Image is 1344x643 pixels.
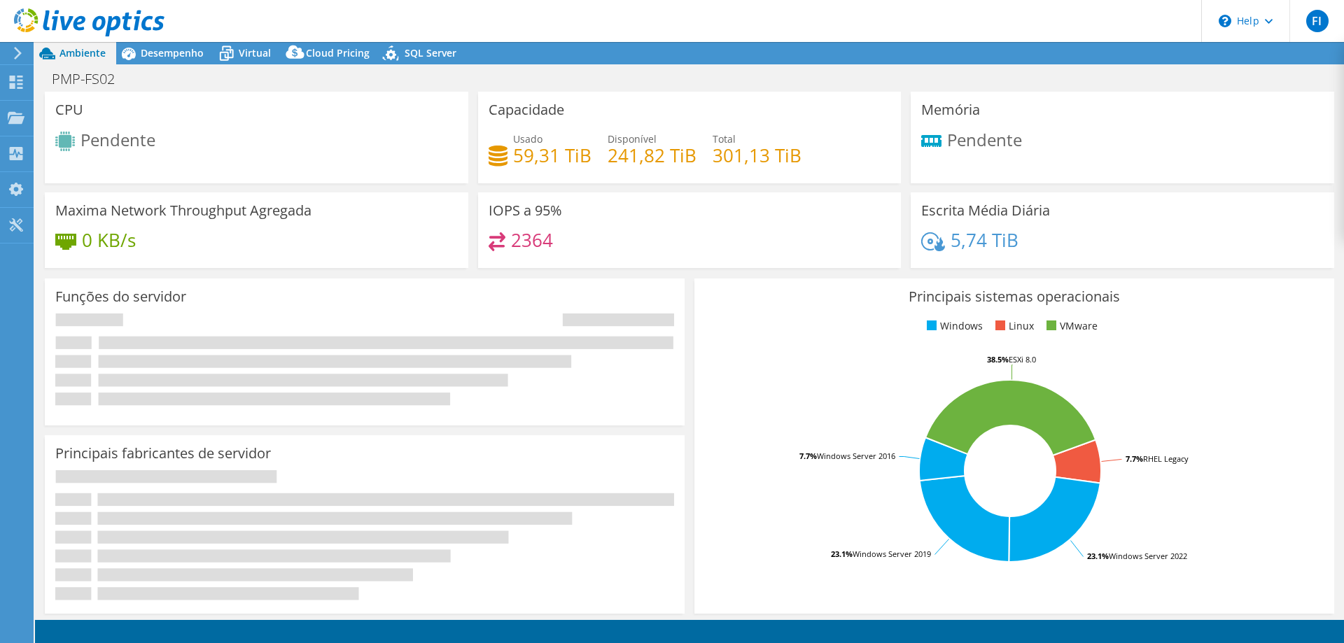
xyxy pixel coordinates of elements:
tspan: RHEL Legacy [1143,453,1189,464]
h3: Principais fabricantes de servidor [55,446,271,461]
h4: 2364 [511,232,553,248]
span: Desempenho [141,46,204,59]
span: Ambiente [59,46,106,59]
h3: CPU [55,102,83,118]
h3: IOPS a 95% [489,203,562,218]
h4: 301,13 TiB [713,148,801,163]
span: Cloud Pricing [306,46,370,59]
tspan: 7.7% [799,451,817,461]
tspan: 38.5% [987,354,1009,365]
span: Pendente [80,128,155,151]
span: Virtual [239,46,271,59]
h3: Maxima Network Throughput Agregada [55,203,311,218]
h4: 5,74 TiB [951,232,1018,248]
tspan: 23.1% [1087,551,1109,561]
span: FI [1306,10,1329,32]
span: SQL Server [405,46,456,59]
h1: PMP-FS02 [45,71,136,87]
li: Windows [923,318,983,334]
h3: Capacidade [489,102,564,118]
h4: 241,82 TiB [608,148,696,163]
tspan: 23.1% [831,549,853,559]
svg: \n [1219,15,1231,27]
span: Disponível [608,132,657,146]
tspan: Windows Server 2022 [1109,551,1187,561]
tspan: ESXi 8.0 [1009,354,1036,365]
tspan: Windows Server 2019 [853,549,931,559]
span: Total [713,132,736,146]
h4: 0 KB/s [82,232,136,248]
span: Pendente [947,127,1022,150]
li: Linux [992,318,1034,334]
h3: Funções do servidor [55,289,186,304]
li: VMware [1043,318,1098,334]
h3: Escrita Média Diária [921,203,1050,218]
h4: 59,31 TiB [513,148,591,163]
h3: Memória [921,102,980,118]
tspan: 7.7% [1126,453,1143,464]
h3: Principais sistemas operacionais [705,289,1324,304]
span: Usado [513,132,542,146]
tspan: Windows Server 2016 [817,451,895,461]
